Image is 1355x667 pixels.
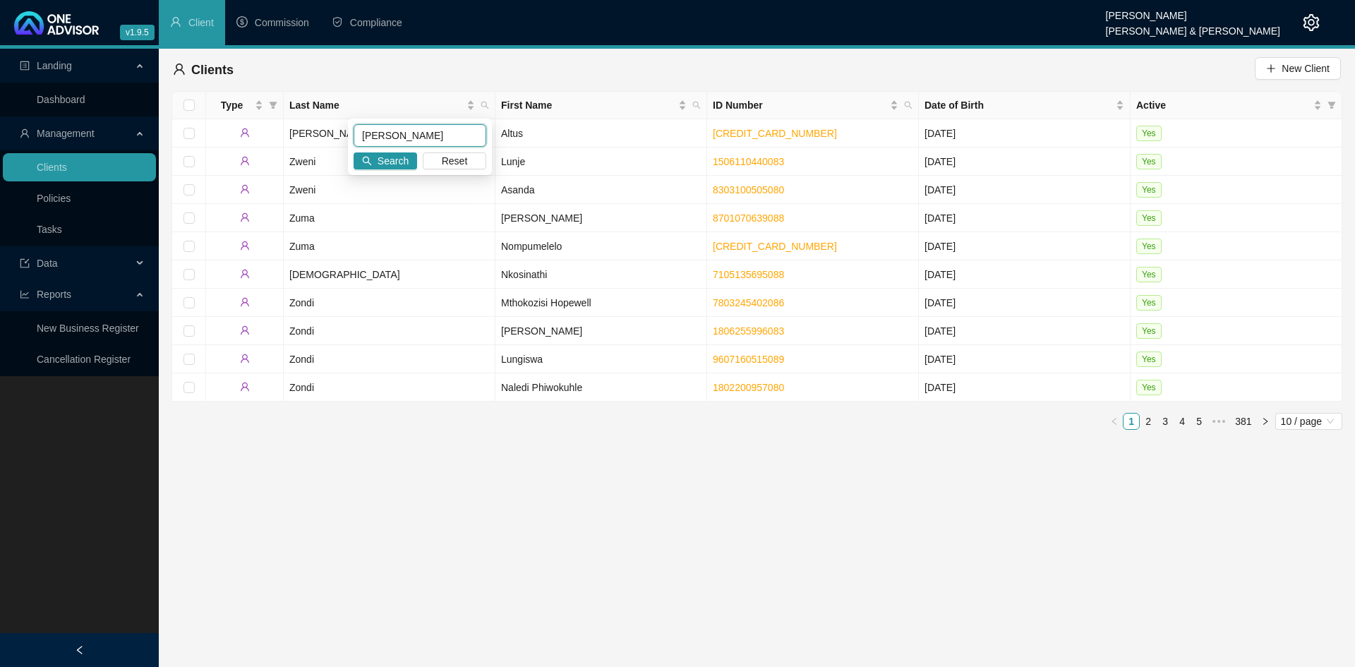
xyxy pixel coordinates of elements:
[713,382,784,393] a: 1802200957080
[1157,414,1173,429] a: 3
[1136,126,1162,141] span: Yes
[1140,413,1157,430] li: 2
[1140,414,1156,429] a: 2
[284,345,495,373] td: Zondi
[1230,413,1256,430] li: 381
[501,97,675,113] span: First Name
[1255,57,1341,80] button: New Client
[1106,413,1123,430] li: Previous Page
[1124,414,1139,429] a: 1
[1327,101,1336,109] span: filter
[919,317,1131,345] td: [DATE]
[14,11,99,35] img: 2df55531c6924b55f21c4cf5d4484680-logo-light.svg
[75,645,85,655] span: left
[495,373,707,402] td: Naledi Phiwokuhle
[1208,413,1230,430] span: •••
[495,119,707,148] td: Altus
[495,317,707,345] td: [PERSON_NAME]
[495,148,707,176] td: Lunje
[1261,417,1270,426] span: right
[350,17,402,28] span: Compliance
[173,63,186,76] span: user
[212,97,252,113] span: Type
[1123,413,1140,430] li: 1
[1208,413,1230,430] li: Next 5 Pages
[191,63,234,77] span: Clients
[37,289,71,300] span: Reports
[1157,413,1174,430] li: 3
[689,95,704,116] span: search
[284,92,495,119] th: Last Name
[1131,92,1342,119] th: Active
[713,325,784,337] a: 1806255996083
[919,289,1131,317] td: [DATE]
[1106,4,1280,19] div: [PERSON_NAME]
[1275,413,1342,430] div: Page Size
[713,97,887,113] span: ID Number
[354,124,486,147] input: Search Last Name
[354,152,417,169] button: Search
[240,269,250,279] span: user
[236,16,248,28] span: dollar
[120,25,155,40] span: v1.9.5
[240,156,250,166] span: user
[919,176,1131,204] td: [DATE]
[478,95,492,116] span: search
[713,128,837,139] a: [CREDIT_CARD_NUMBER]
[495,345,707,373] td: Lungiswa
[240,241,250,251] span: user
[1257,413,1274,430] li: Next Page
[713,269,784,280] a: 7105135695088
[713,297,784,308] a: 7803245402086
[1110,417,1119,426] span: left
[713,212,784,224] a: 8701070639088
[37,193,71,204] a: Policies
[289,97,464,113] span: Last Name
[925,97,1113,113] span: Date of Birth
[37,224,62,235] a: Tasks
[442,153,468,169] span: Reset
[1257,413,1274,430] button: right
[240,212,250,222] span: user
[1282,61,1330,76] span: New Client
[1281,414,1337,429] span: 10 / page
[713,354,784,365] a: 9607160515089
[495,260,707,289] td: Nkosinathi
[495,204,707,232] td: [PERSON_NAME]
[284,119,495,148] td: [PERSON_NAME]
[713,241,837,252] a: [CREDIT_CARD_NUMBER]
[255,17,309,28] span: Commission
[1191,413,1208,430] li: 5
[240,297,250,307] span: user
[240,354,250,363] span: user
[240,184,250,194] span: user
[904,101,913,109] span: search
[284,204,495,232] td: Zuma
[37,60,72,71] span: Landing
[1136,182,1162,198] span: Yes
[37,323,139,334] a: New Business Register
[269,101,277,109] span: filter
[713,184,784,196] a: 8303100505080
[20,128,30,138] span: user
[1136,154,1162,169] span: Yes
[240,325,250,335] span: user
[1136,351,1162,367] span: Yes
[332,16,343,28] span: safety
[713,156,784,167] a: 1506110440083
[1174,413,1191,430] li: 4
[206,92,284,119] th: Type
[495,232,707,260] td: Nompumelelo
[188,17,214,28] span: Client
[1231,414,1255,429] a: 381
[1191,414,1207,429] a: 5
[240,382,250,392] span: user
[495,289,707,317] td: Mthokozisi Hopewell
[170,16,181,28] span: user
[707,92,919,119] th: ID Number
[284,317,495,345] td: Zondi
[1136,267,1162,282] span: Yes
[1303,14,1320,31] span: setting
[284,148,495,176] td: Zweni
[919,204,1131,232] td: [DATE]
